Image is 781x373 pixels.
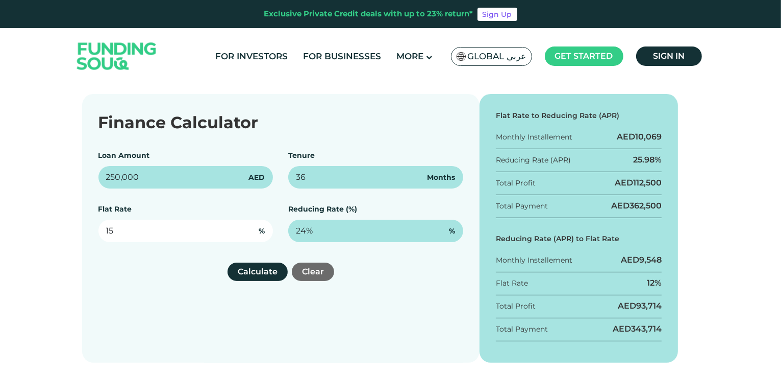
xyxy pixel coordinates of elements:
[496,132,572,143] div: Monthly Installement
[555,51,613,61] span: Get started
[213,48,290,65] a: For Investors
[300,48,384,65] a: For Businesses
[496,301,536,312] div: Total Profit
[288,151,315,160] label: Tenure
[617,131,662,143] div: AED
[496,110,662,121] div: Flat Rate to Reducing Rate (APR)
[98,110,463,135] div: Finance Calculator
[496,234,662,244] div: Reducing Rate (APR) to Flat Rate
[98,204,132,214] label: Flat Rate
[292,263,334,281] button: Clear
[631,324,662,334] span: 343,714
[496,324,548,335] div: Total Payment
[427,172,455,183] span: Months
[629,201,662,211] span: 362,500
[457,52,466,61] img: SA Flag
[636,46,702,66] a: Sign in
[259,226,265,237] span: %
[621,254,662,266] div: AED
[98,151,150,160] label: Loan Amount
[288,204,357,214] label: Reducing Rate (%)
[228,263,288,281] button: Calculate
[639,255,662,265] span: 9,548
[618,300,662,312] div: AED
[248,172,265,183] span: AED
[647,277,662,289] div: 12%
[633,154,662,166] div: 25.98%
[613,323,662,335] div: AED
[653,51,685,61] span: Sign in
[396,51,423,61] span: More
[636,301,662,311] span: 93,714
[496,178,536,189] div: Total Profit
[611,200,662,212] div: AED
[67,31,167,82] img: Logo
[449,226,455,237] span: %
[477,8,517,21] a: Sign Up
[635,132,662,142] span: 10,069
[633,178,662,188] span: 112,500
[615,177,662,189] div: AED
[496,201,548,212] div: Total Payment
[496,278,528,289] div: Flat Rate
[264,8,473,20] div: Exclusive Private Credit deals with up to 23% return*
[468,51,526,62] span: Global عربي
[496,255,572,266] div: Monthly Installement
[496,155,571,166] div: Reducing Rate (APR)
